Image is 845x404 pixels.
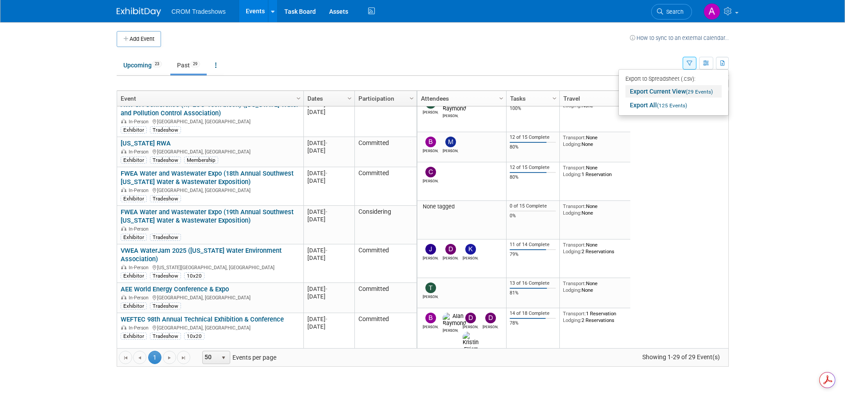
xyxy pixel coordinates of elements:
button: Add Event [117,31,161,47]
img: Alicia Walker [704,3,720,20]
span: Column Settings [408,95,415,102]
span: Lodging: [563,141,582,147]
div: Alan Raymond [443,112,458,118]
div: 12 of 15 Complete [510,165,556,171]
img: In-Person Event [121,325,126,329]
div: Tradeshow [150,333,181,340]
a: Attendees [421,91,500,106]
div: Cameron Kenyon [423,177,438,183]
img: Bobby Oyenarte [425,313,436,323]
div: [GEOGRAPHIC_DATA], [GEOGRAPHIC_DATA] [121,148,299,155]
div: [DATE] [307,293,350,300]
span: Go to the previous page [136,354,143,361]
span: Transport: [563,134,586,141]
div: Tradeshow [150,302,181,310]
img: Alan Raymond [443,313,466,327]
a: WEFTEC 98th Annual Technical Exhibition & Conference [121,315,284,323]
span: 1 [148,351,161,364]
span: 23 [152,61,162,67]
div: Daniel Austria [443,255,458,260]
div: Tod Green [423,109,438,114]
div: [US_STATE][GEOGRAPHIC_DATA], [GEOGRAPHIC_DATA] [121,263,299,271]
span: Lodging: [563,210,582,216]
div: 10x20 [184,272,204,279]
div: Tradeshow [150,272,181,279]
span: In-Person [129,295,151,301]
a: Past29 [170,57,207,74]
div: Tradeshow [150,157,181,164]
span: (29 Events) [686,89,713,95]
img: Daniel Haugland [465,313,476,323]
div: [DATE] [307,216,350,223]
span: Column Settings [295,95,302,102]
a: Go to the last page [177,351,190,364]
span: - [326,286,327,292]
div: [DATE] [307,177,350,184]
div: Branden Peterson [423,147,438,153]
span: - [326,170,327,177]
span: Go to the next page [166,354,173,361]
a: Column Settings [294,91,303,104]
span: 29 [190,61,200,67]
a: AWPCA Conference (w/ ECO-Tech block) ([US_STATE] Water and Pollution Control Association) [121,101,299,117]
span: Go to the last page [180,354,187,361]
span: Search [663,8,684,15]
div: Exhibitor [121,333,147,340]
span: In-Person [129,188,151,193]
div: Membership [184,157,218,164]
img: Kristin Elliott [463,332,479,353]
a: Go to the first page [119,351,132,364]
span: - [326,316,327,322]
div: 78% [510,320,556,326]
div: Kelly Lee [463,255,478,260]
a: Participation [358,91,411,106]
img: Cameron Kenyon [425,167,436,177]
div: Exhibitor [121,126,147,133]
div: [GEOGRAPHIC_DATA], [GEOGRAPHIC_DATA] [121,294,299,301]
span: Column Settings [551,95,558,102]
div: [DATE] [307,169,350,177]
div: 1 Reservation 2 Reservations [563,310,627,323]
span: Transport: [563,280,586,286]
a: Search [651,4,692,20]
div: [DATE] [307,108,350,116]
span: Lodging: [563,171,582,177]
a: Column Settings [407,91,417,104]
div: [DATE] [307,147,350,154]
a: Tasks [510,91,554,106]
a: AEE World Energy Conference & Expo [121,285,229,293]
div: Myers Carpenter [443,147,458,153]
div: Tradeshow [150,195,181,202]
div: Exhibitor [121,272,147,279]
span: Events per page [191,351,285,364]
img: Tod Green [425,282,436,293]
a: Upcoming23 [117,57,169,74]
span: In-Person [129,149,151,155]
span: In-Person [129,119,151,125]
img: ExhibitDay [117,8,161,16]
img: Josh Homes [425,244,436,255]
div: Tradeshow [150,126,181,133]
a: VWEA WaterJam 2025 ([US_STATE] Water Environment Association) [121,247,282,263]
div: None tagged [421,203,503,210]
div: None 2 Reservations [563,242,627,255]
div: Exhibitor [121,234,147,241]
div: 100% [510,106,556,112]
img: Daniel Austria [485,313,496,323]
img: In-Person Event [121,295,126,299]
div: [DATE] [307,247,350,254]
a: Column Settings [496,91,506,104]
span: Lodging: [563,317,582,323]
div: [GEOGRAPHIC_DATA], [GEOGRAPHIC_DATA] [121,118,299,125]
div: None None [563,203,627,216]
a: FWEA Water and Wastewater Expo (18th Annual Southwest [US_STATE] Water & Wastewater Exposition) [121,169,294,186]
span: Transport: [563,242,586,248]
img: Branden Peterson [425,137,436,147]
div: Bobby Oyenarte [423,323,438,329]
td: Committed [354,244,417,283]
a: Export Current View(29 Events) [625,85,722,98]
span: (125 Events) [657,102,687,109]
div: [DATE] [307,139,350,147]
span: Showing 1-29 of 29 Event(s) [634,351,728,363]
td: Committed [354,283,417,313]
